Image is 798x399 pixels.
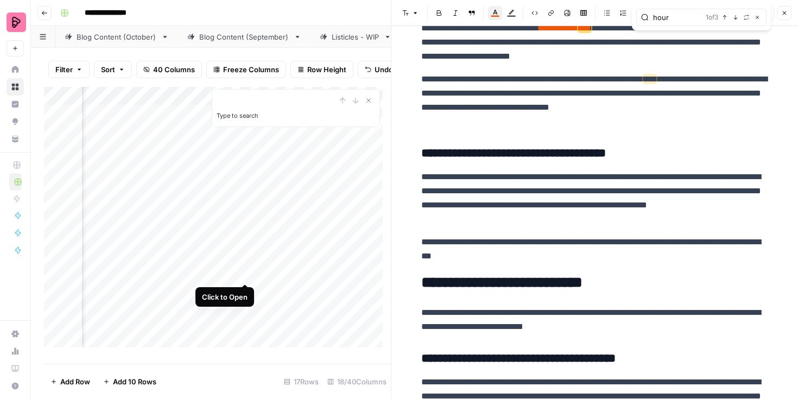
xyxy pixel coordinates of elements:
[7,96,24,113] a: Insights
[7,360,24,377] a: Learning Hub
[44,373,97,390] button: Add Row
[307,64,346,75] span: Row Height
[323,373,391,390] div: 18/40 Columns
[332,31,379,42] div: Listicles - WIP
[101,64,115,75] span: Sort
[706,12,718,22] span: 1 of 3
[7,343,24,360] a: Usage
[199,31,289,42] div: Blog Content (September)
[7,377,24,395] button: Help + Support
[48,61,90,78] button: Filter
[202,292,248,302] div: Click to Open
[7,12,26,32] img: Preply Logo
[77,31,157,42] div: Blog Content (October)
[223,64,279,75] span: Freeze Columns
[206,61,286,78] button: Freeze Columns
[7,113,24,130] a: Opportunities
[358,61,400,78] button: Undo
[7,9,24,36] button: Workspace: Preply
[55,26,178,48] a: Blog Content (October)
[7,78,24,96] a: Browse
[375,64,393,75] span: Undo
[362,94,375,107] button: Close Search
[7,61,24,78] a: Home
[60,376,90,387] span: Add Row
[653,12,701,23] input: Search
[153,64,195,75] span: 40 Columns
[280,373,323,390] div: 17 Rows
[217,112,258,119] label: Type to search
[311,26,401,48] a: Listicles - WIP
[178,26,311,48] a: Blog Content (September)
[136,61,202,78] button: 40 Columns
[97,373,163,390] button: Add 10 Rows
[7,325,24,343] a: Settings
[94,61,132,78] button: Sort
[7,130,24,148] a: Your Data
[113,376,156,387] span: Add 10 Rows
[55,64,73,75] span: Filter
[290,61,353,78] button: Row Height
